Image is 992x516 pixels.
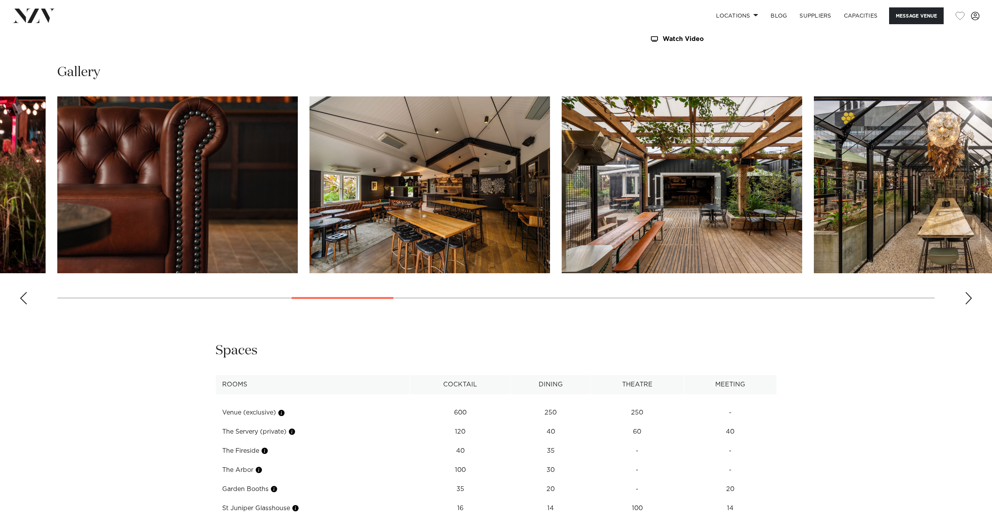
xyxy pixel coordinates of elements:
[684,441,776,461] td: -
[684,422,776,441] td: 40
[591,441,684,461] td: -
[562,96,802,273] swiper-slide: 11 / 30
[591,403,684,422] td: 250
[57,96,298,273] swiper-slide: 9 / 30
[216,480,410,499] td: Garden Booths
[12,9,55,23] img: nzv-logo.png
[216,375,410,394] th: Rooms
[838,7,884,24] a: Capacities
[591,461,684,480] td: -
[216,342,258,359] h2: Spaces
[410,480,511,499] td: 35
[684,403,776,422] td: -
[216,422,410,441] td: The Servery (private)
[410,441,511,461] td: 40
[684,375,776,394] th: Meeting
[216,461,410,480] td: The Arbor
[410,422,511,441] td: 120
[216,441,410,461] td: The Fireside
[410,403,511,422] td: 600
[591,375,684,394] th: Theatre
[511,441,591,461] td: 35
[309,96,550,273] swiper-slide: 10 / 30
[216,403,410,422] td: Venue (exclusive)
[57,64,100,81] h2: Gallery
[710,7,764,24] a: Locations
[684,461,776,480] td: -
[591,480,684,499] td: -
[511,422,591,441] td: 40
[511,403,591,422] td: 250
[511,480,591,499] td: 20
[650,36,777,43] a: Watch Video
[511,375,591,394] th: Dining
[410,461,511,480] td: 100
[684,480,776,499] td: 20
[410,375,511,394] th: Cocktail
[889,7,944,24] button: Message Venue
[591,422,684,441] td: 60
[764,7,793,24] a: BLOG
[793,7,837,24] a: SUPPLIERS
[511,461,591,480] td: 30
